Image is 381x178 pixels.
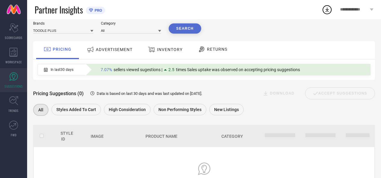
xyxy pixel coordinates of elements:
[5,84,23,89] span: SUGGESTIONS
[5,35,23,40] span: SCORECARDS
[221,134,243,139] span: Category
[158,107,201,112] span: Non Performing Styles
[93,8,102,13] span: PRO
[157,47,183,52] span: INVENTORY
[145,134,177,139] span: Product Name
[96,47,133,52] span: ADVERTISEMENT
[56,107,96,112] span: Styles Added To Cart
[305,87,375,99] div: Accept Suggestions
[101,21,161,26] div: Category
[35,4,83,16] span: Partner Insights
[207,47,227,52] span: RETURNS
[33,91,84,96] span: Pricing Suggestions (0)
[114,67,162,72] span: sellers viewed sugestions |
[61,131,73,141] span: Style Id
[101,67,112,72] span: 7.07%
[33,21,93,26] div: Brands
[322,4,333,15] div: Open download list
[169,23,201,34] button: Search
[91,134,104,139] span: Image
[97,91,202,96] span: Data is based on last 30 days and was last updated on [DATE] .
[53,47,71,52] span: PRICING
[38,107,43,112] span: All
[5,60,22,64] span: WORKSPACE
[176,67,300,72] span: times Sales uptake was observed on accepting pricing suggestions
[214,107,239,112] span: New Listings
[11,133,17,137] span: FWD
[98,66,303,74] div: Percentage of sellers who have viewed suggestions for the current Insight Type
[109,107,146,112] span: High Consideration
[168,67,174,72] span: 2.5
[8,108,19,113] span: TRENDS
[51,68,73,72] span: In last 30 days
